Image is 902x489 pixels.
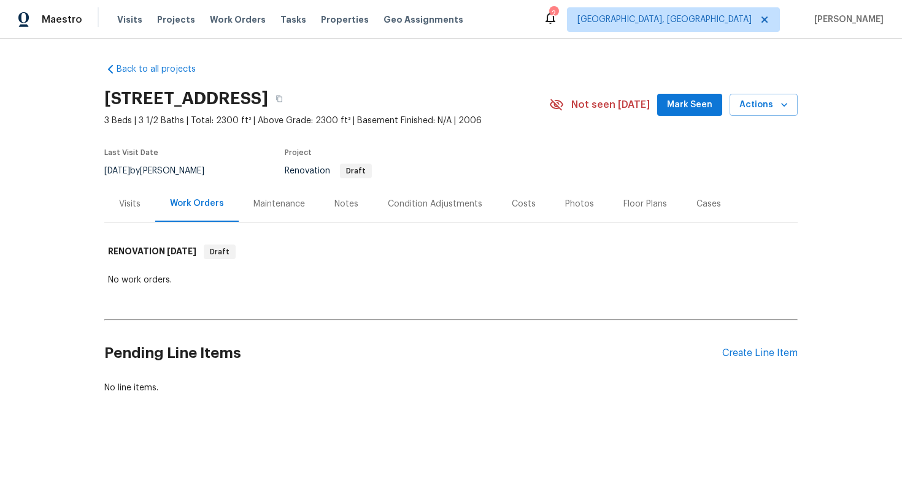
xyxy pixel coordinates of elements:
[730,94,798,116] button: Actions
[42,13,82,26] span: Maestro
[623,198,667,210] div: Floor Plans
[104,149,158,156] span: Last Visit Date
[104,382,798,394] div: No line items.
[205,246,234,258] span: Draft
[104,232,798,271] div: RENOVATION [DATE]Draft
[809,13,884,26] span: [PERSON_NAME]
[384,13,463,26] span: Geo Assignments
[565,198,594,210] div: Photos
[667,97,712,113] span: Mark Seen
[334,198,358,210] div: Notes
[739,97,788,113] span: Actions
[321,13,369,26] span: Properties
[285,167,372,175] span: Renovation
[285,149,312,156] span: Project
[104,115,549,127] span: 3 Beds | 3 1/2 Baths | Total: 2300 ft² | Above Grade: 2300 ft² | Basement Finished: N/A | 2006
[722,347,798,359] div: Create Line Item
[104,93,268,105] h2: [STREET_ADDRESS]
[696,198,721,210] div: Cases
[170,197,224,210] div: Work Orders
[268,88,290,110] button: Copy Address
[104,167,130,175] span: [DATE]
[341,167,371,175] span: Draft
[104,325,722,382] h2: Pending Line Items
[119,198,141,210] div: Visits
[657,94,722,116] button: Mark Seen
[104,63,222,75] a: Back to all projects
[253,198,305,210] div: Maintenance
[108,245,196,259] h6: RENOVATION
[571,99,650,111] span: Not seen [DATE]
[104,164,219,178] div: by [PERSON_NAME]
[157,13,195,26] span: Projects
[117,13,142,26] span: Visits
[280,15,306,24] span: Tasks
[388,198,482,210] div: Condition Adjustments
[108,274,794,286] div: No work orders.
[549,7,558,20] div: 2
[210,13,266,26] span: Work Orders
[167,247,196,256] span: [DATE]
[577,13,752,26] span: [GEOGRAPHIC_DATA], [GEOGRAPHIC_DATA]
[512,198,536,210] div: Costs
